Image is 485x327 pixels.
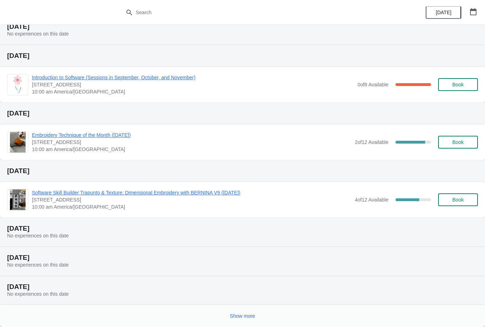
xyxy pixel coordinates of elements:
[32,196,351,203] span: [STREET_ADDRESS]
[32,139,351,146] span: [STREET_ADDRESS]
[32,81,354,88] span: [STREET_ADDRESS]
[32,203,351,210] span: 10:00 am America/[GEOGRAPHIC_DATA]
[7,233,69,238] span: No experiences on this date
[32,74,354,81] span: Introduction to Software (Sessions in September, October, and November)
[7,254,478,261] h2: [DATE]
[7,262,69,268] span: No experiences on this date
[452,139,464,145] span: Book
[7,291,69,297] span: No experiences on this date
[7,110,478,117] h2: [DATE]
[10,189,26,210] img: Software Skill Builder Trapunto & Texture: Dimensional Embroidery with BERNINA V9 (October 8, 202...
[32,88,354,95] span: 10:00 am America/[GEOGRAPHIC_DATA]
[10,132,26,152] img: Embroidery Technique of the Month (October 7, 2025) | 1300 Salem Rd SW, Suite 350, Rochester, MN ...
[227,310,258,322] button: Show more
[32,189,351,196] span: Software Skill Builder Trapunto & Texture: Dimensional Embroidery with BERNINA V9 ([DATE])
[32,132,351,139] span: Embroidery Technique of the Month ([DATE])
[230,313,255,319] span: Show more
[426,6,461,19] button: [DATE]
[452,82,464,87] span: Book
[7,283,478,290] h2: [DATE]
[438,136,478,149] button: Book
[355,139,388,145] span: 2 of 12 Available
[7,52,478,59] h2: [DATE]
[7,167,478,175] h2: [DATE]
[438,193,478,206] button: Book
[358,82,388,87] span: 0 of 8 Available
[12,74,24,95] img: Introduction to Software (Sessions in September, October, and November) | 1300 Salem Rd SW, Suite...
[438,78,478,91] button: Book
[436,10,451,15] span: [DATE]
[355,197,388,203] span: 4 of 12 Available
[7,31,69,37] span: No experiences on this date
[452,197,464,203] span: Book
[7,23,478,30] h2: [DATE]
[32,146,351,153] span: 10:00 am America/[GEOGRAPHIC_DATA]
[136,6,364,19] input: Search
[7,225,478,232] h2: [DATE]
